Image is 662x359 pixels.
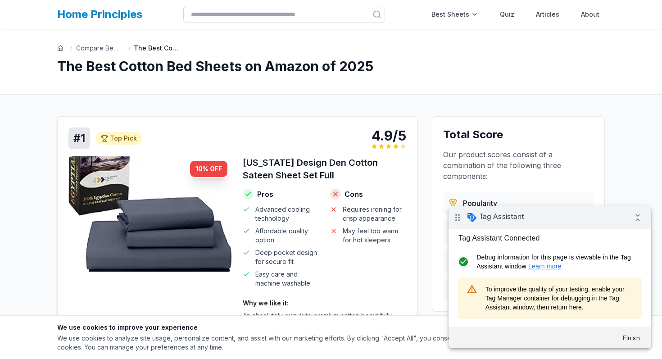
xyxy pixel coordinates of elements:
[57,323,508,332] h3: We use cookies to improve your experience
[110,134,137,143] span: Top Pick
[243,299,406,308] h4: Why we like it:
[134,44,179,53] span: The Best Cotton Bed Sheets on Amazon of 2025
[531,5,565,23] a: Articles
[57,8,142,21] a: Home Principles
[255,248,319,266] span: Deep pocket design for secure fit
[343,205,407,223] span: Requires ironing for crisp appearance
[57,334,508,352] p: We use cookies to analyze site usage, personalize content, and assist with our marketing efforts....
[28,46,188,64] span: Debug information for this page is viewable in the Tag Assistant window
[426,5,484,23] div: Best Sheets
[443,127,594,142] h3: Total Score
[57,58,605,74] h1: The Best Cotton Bed Sheets on Amazon of 2025
[68,127,90,149] div: # 1
[330,189,407,200] h4: Cons
[80,56,113,64] a: Learn more
[167,123,199,140] button: Finish
[255,205,319,223] span: Advanced cooling technology
[576,5,605,23] a: About
[189,160,228,178] div: 10 % OFF
[443,149,594,182] p: Our product scores consist of a combination of the following three components:
[68,156,232,272] img: California Design Den Cotton Sateen Sheet Set Full - Cotton product image
[255,270,319,288] span: Easy care and machine washable
[16,74,31,92] i: warning_amber
[255,227,319,245] span: Affordable quality option
[57,44,605,53] nav: Breadcrumb
[443,279,594,300] div: Our team's hands-on testing and evaluation process
[243,311,406,347] p: An absolutely exquisite premium cotton beautifully breathable in Full. Available in a lovely Grey...
[180,2,198,20] i: Collapse debug badge
[443,192,594,214] div: Based on customer reviews, ratings, and sales data
[343,227,407,245] span: May feel too warm for hot sleepers
[7,46,22,64] i: check_circle
[443,250,594,272] div: Combines price, quality, durability, and customer satisfaction
[31,6,76,15] span: Tag Assistant
[463,198,497,209] span: Popularity
[372,127,406,144] div: 4.9/5
[243,156,406,182] h3: [US_STATE] Design Den Cotton Sateen Sheet Set Full
[37,78,185,105] span: To improve the quality of your testing, enable your Tag Manager container for debugging in the Ta...
[57,45,63,51] a: Go to homepage
[494,5,520,23] a: Quiz
[443,221,594,243] div: Evaluated from brand history, quality standards, and market presence
[243,189,319,200] h4: Pros
[76,44,121,53] a: Compare Bed ...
